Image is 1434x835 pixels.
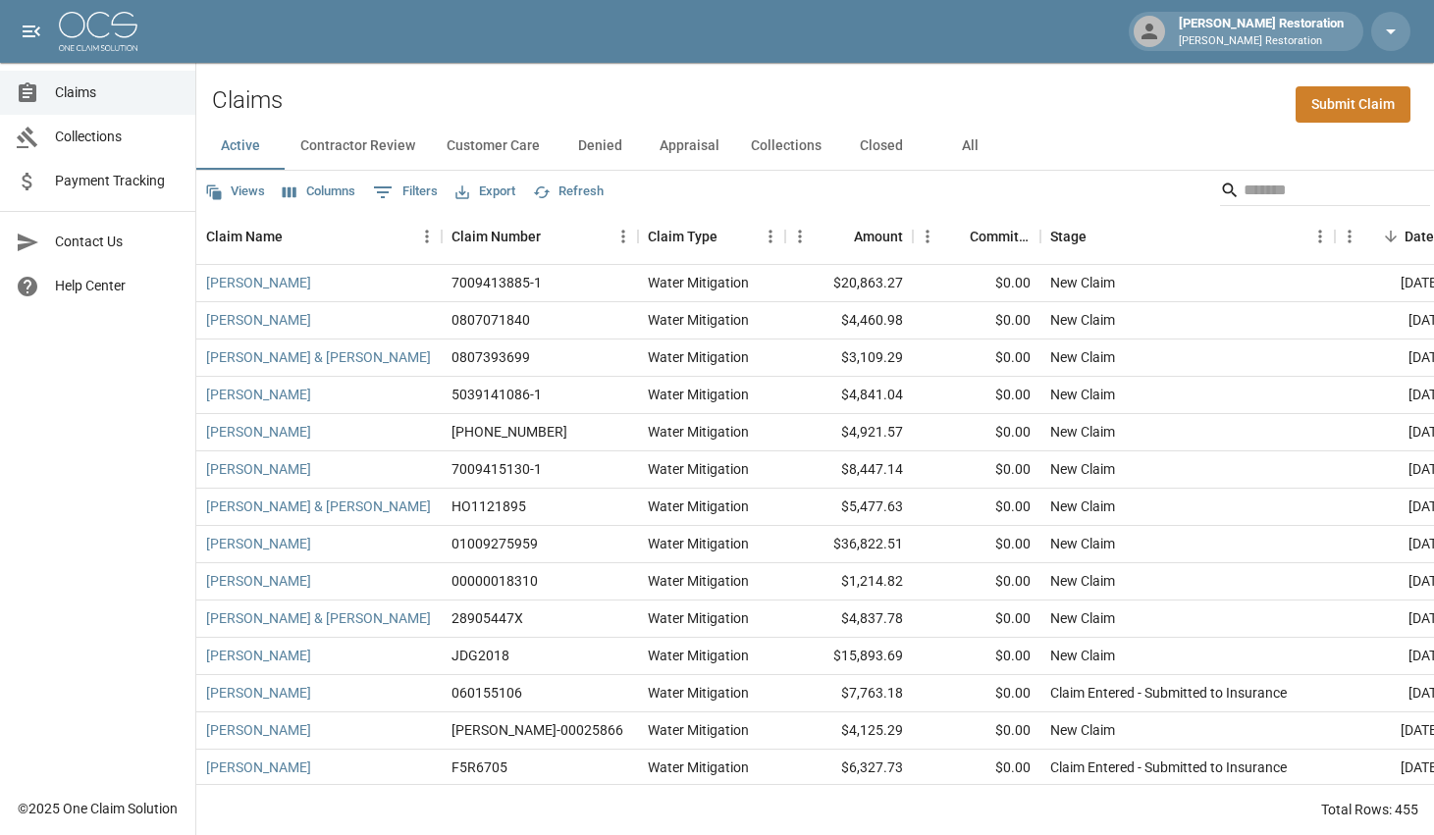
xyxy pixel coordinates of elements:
div: Claim Name [196,209,442,264]
button: Closed [837,123,926,170]
div: New Claim [1050,273,1115,292]
button: Sort [1377,223,1405,250]
div: Water Mitigation [648,646,749,665]
a: [PERSON_NAME] [206,683,311,703]
a: [PERSON_NAME] [206,422,311,442]
div: $4,921.57 [785,414,913,451]
div: New Claim [1050,608,1115,628]
div: Claim Number [451,209,541,264]
div: dynamic tabs [196,123,1434,170]
div: New Claim [1050,534,1115,553]
div: $0.00 [913,675,1040,712]
div: 7009413885-1 [451,273,542,292]
div: Total Rows: 455 [1321,800,1418,819]
a: [PERSON_NAME] [206,646,311,665]
div: [PERSON_NAME] Restoration [1171,14,1352,49]
div: $8,447.14 [785,451,913,489]
div: Water Mitigation [648,683,749,703]
button: Menu [1335,222,1364,251]
span: Help Center [55,276,180,296]
a: [PERSON_NAME] [206,273,311,292]
div: $3,109.29 [785,339,913,377]
div: $0.00 [913,712,1040,750]
div: Water Mitigation [648,496,749,516]
div: $1,214.82 [785,563,913,600]
div: © 2025 One Claim Solution [18,799,178,818]
div: 7009415130-1 [451,459,542,479]
a: [PERSON_NAME] [206,310,311,330]
a: [PERSON_NAME] [206,757,311,777]
button: Menu [913,222,942,251]
button: Sort [717,223,745,250]
a: [PERSON_NAME] [206,459,311,479]
span: Claims [55,82,180,103]
img: ocs-logo-white-transparent.png [59,12,137,51]
div: Water Mitigation [648,571,749,591]
div: Committed Amount [970,209,1031,264]
div: $4,460.98 [785,302,913,339]
a: [PERSON_NAME] [206,571,311,591]
div: Claim Type [648,209,717,264]
div: $0.00 [913,563,1040,600]
span: Collections [55,127,180,147]
button: Sort [283,223,310,250]
button: Menu [609,222,638,251]
div: Claim Name [206,209,283,264]
div: 5039141086-1 [451,385,542,404]
div: 00000018310 [451,571,538,591]
button: Denied [556,123,644,170]
div: $5,477.63 [785,489,913,526]
button: Views [200,177,270,207]
div: $0.00 [913,600,1040,638]
a: [PERSON_NAME] & [PERSON_NAME] [206,608,431,628]
div: 0807071840 [451,310,530,330]
button: Customer Care [431,123,556,170]
div: New Claim [1050,347,1115,367]
div: $15,893.69 [785,638,913,675]
div: $0.00 [913,265,1040,302]
div: New Claim [1050,422,1115,442]
span: Contact Us [55,232,180,252]
div: New Claim [1050,720,1115,740]
div: Amount [854,209,903,264]
button: Menu [785,222,815,251]
div: New Claim [1050,459,1115,479]
div: HO1121895 [451,496,526,516]
span: Payment Tracking [55,171,180,191]
div: $0.00 [913,750,1040,787]
div: $0.00 [913,377,1040,414]
button: Sort [942,223,970,250]
div: $20,863.27 [785,265,913,302]
div: 28905447X [451,608,523,628]
div: Committed Amount [913,209,1040,264]
div: Claim Number [442,209,638,264]
div: Claim Entered - Submitted to Insurance [1050,683,1287,703]
div: Water Mitigation [648,757,749,777]
div: 060155106 [451,683,522,703]
div: JDG2018 [451,646,509,665]
button: Menu [1305,222,1335,251]
div: $0.00 [913,414,1040,451]
button: Select columns [278,177,360,207]
div: Water Mitigation [648,534,749,553]
div: 01-009-281734 [451,422,567,442]
div: 0807393699 [451,347,530,367]
p: [PERSON_NAME] Restoration [1179,33,1344,50]
div: $7,763.18 [785,675,913,712]
div: $0.00 [913,638,1040,675]
div: Water Mitigation [648,720,749,740]
button: All [926,123,1014,170]
a: Submit Claim [1296,86,1410,123]
div: Water Mitigation [648,459,749,479]
div: $0.00 [913,339,1040,377]
button: Show filters [368,177,443,208]
button: Sort [1087,223,1114,250]
a: [PERSON_NAME] [206,534,311,553]
button: Menu [412,222,442,251]
div: $36,822.51 [785,526,913,563]
div: New Claim [1050,571,1115,591]
div: Water Mitigation [648,310,749,330]
div: $6,327.73 [785,750,913,787]
div: F5R6705 [451,757,507,777]
a: [PERSON_NAME] & [PERSON_NAME] [206,496,431,516]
